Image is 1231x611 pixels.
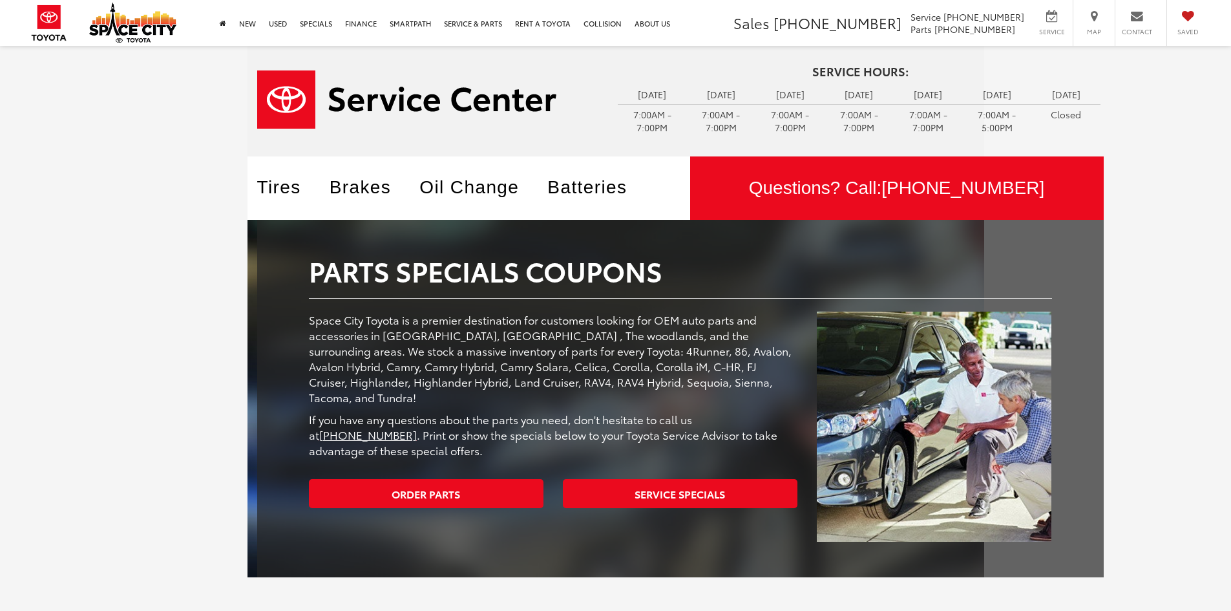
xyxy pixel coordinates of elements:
[618,85,687,104] td: [DATE]
[257,70,556,129] img: Service Center | Space City Toyota in Humble TX
[419,177,538,197] a: Oil Change
[910,23,932,36] span: Parts
[309,411,798,458] p: If you have any questions about the parts you need, don't hesitate to call us at . Print or show ...
[690,156,1104,220] a: Questions? Call:[PHONE_NUMBER]
[1031,104,1100,124] td: Closed
[309,479,543,508] a: Order Parts
[825,85,894,104] td: [DATE]
[618,65,1104,78] h4: Service Hours:
[934,23,1015,36] span: [PHONE_NUMBER]
[773,12,901,33] span: [PHONE_NUMBER]
[89,3,176,43] img: Space City Toyota
[687,104,756,137] td: 7:00AM - 7:00PM
[894,104,963,137] td: 7:00AM - 7:00PM
[1122,27,1152,36] span: Contact
[687,85,756,104] td: [DATE]
[257,177,321,197] a: Tires
[319,427,417,442] a: [PHONE_NUMBER]
[755,104,825,137] td: 7:00AM - 7:00PM
[1037,27,1066,36] span: Service
[881,178,1044,198] span: [PHONE_NUMBER]
[910,10,941,23] span: Service
[1173,27,1202,36] span: Saved
[943,10,1024,23] span: [PHONE_NUMBER]
[257,70,598,129] a: Service Center | Space City Toyota in Humble TX
[547,177,646,197] a: Batteries
[309,255,1052,285] h2: Parts Specials Coupons
[733,12,770,33] span: Sales
[894,85,963,104] td: [DATE]
[817,312,1051,542] img: Parts Specials Coupons | Space City Toyota in Humble TX
[825,104,894,137] td: 7:00AM - 7:00PM
[1080,27,1108,36] span: Map
[618,104,687,137] td: 7:00AM - 7:00PM
[1031,85,1100,104] td: [DATE]
[963,104,1032,137] td: 7:00AM - 5:00PM
[690,156,1104,220] div: Questions? Call:
[330,177,411,197] a: Brakes
[563,479,797,508] a: Service Specials
[755,85,825,104] td: [DATE]
[309,312,798,405] p: Space City Toyota is a premier destination for customers looking for OEM auto parts and accessori...
[963,85,1032,104] td: [DATE]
